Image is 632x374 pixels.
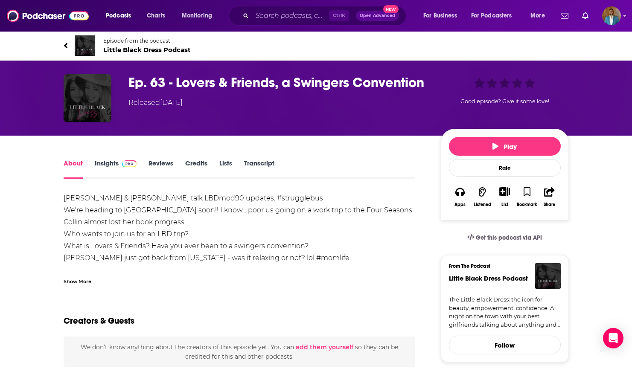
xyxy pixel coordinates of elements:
[244,159,274,179] a: Transcript
[471,10,512,22] span: For Podcasters
[7,8,89,24] img: Podchaser - Follow, Share and Rate Podcasts
[471,181,493,212] button: Listened
[460,227,549,248] a: Get this podcast via API
[602,6,621,25] button: Show profile menu
[496,187,513,196] button: Show More Button
[103,38,191,44] span: Episode from the podcast
[64,316,134,326] h2: Creators & Guests
[128,98,183,108] div: Released [DATE]
[106,10,131,22] span: Podcasts
[103,46,191,54] span: Little Black Dress Podcast
[476,234,542,241] span: Get this podcast via API
[530,10,545,22] span: More
[460,98,549,104] span: Good episode? Give it some love!
[81,343,398,360] span: We don't know anything about the creators of this episode yet . You can so they can be credited f...
[449,296,561,329] a: The Little Black Dress: the icon for beauty, empowerment, confidence. A night on the town with yo...
[602,6,621,25] img: User Profile
[128,74,427,91] h1: Ep. 63 - Lovers & Friends, a Swingers Convention
[356,11,399,21] button: Open AdvancedNew
[182,10,212,22] span: Monitoring
[383,5,399,13] span: New
[185,159,207,179] a: Credits
[237,6,414,26] div: Search podcasts, credits, & more...
[95,159,137,179] a: InsightsPodchaser Pro
[501,202,508,207] div: List
[517,202,537,207] div: Bookmark
[176,9,223,23] button: open menu
[454,202,466,207] div: Apps
[466,9,524,23] button: open menu
[149,159,173,179] a: Reviews
[538,181,560,212] button: Share
[449,137,561,156] button: Play
[423,10,457,22] span: For Business
[122,160,137,167] img: Podchaser Pro
[417,9,468,23] button: open menu
[493,181,516,212] div: Show More ButtonList
[474,202,491,207] div: Listened
[296,344,353,351] button: add them yourself
[449,159,561,177] div: Rate
[329,10,349,21] span: Ctrl K
[557,9,572,23] a: Show notifications dropdown
[535,263,561,289] img: Little Black Dress Podcast
[602,6,621,25] span: Logged in as smortier42491
[64,74,111,122] img: Ep. 63 - Lovers & Friends, a Swingers Convention
[219,159,232,179] a: Lists
[449,336,561,354] button: Follow
[492,142,517,151] span: Play
[360,14,395,18] span: Open Advanced
[100,9,142,23] button: open menu
[64,35,569,56] a: Little Black Dress PodcastEpisode from the podcastLittle Black Dress Podcast
[544,202,555,207] div: Share
[75,35,95,56] img: Little Black Dress Podcast
[449,274,528,282] a: Little Black Dress Podcast
[579,9,592,23] a: Show notifications dropdown
[449,181,471,212] button: Apps
[141,9,170,23] a: Charts
[449,263,554,269] h3: From The Podcast
[252,9,329,23] input: Search podcasts, credits, & more...
[64,159,83,179] a: About
[147,10,165,22] span: Charts
[524,9,556,23] button: open menu
[516,181,538,212] button: Bookmark
[603,328,623,348] div: Open Intercom Messenger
